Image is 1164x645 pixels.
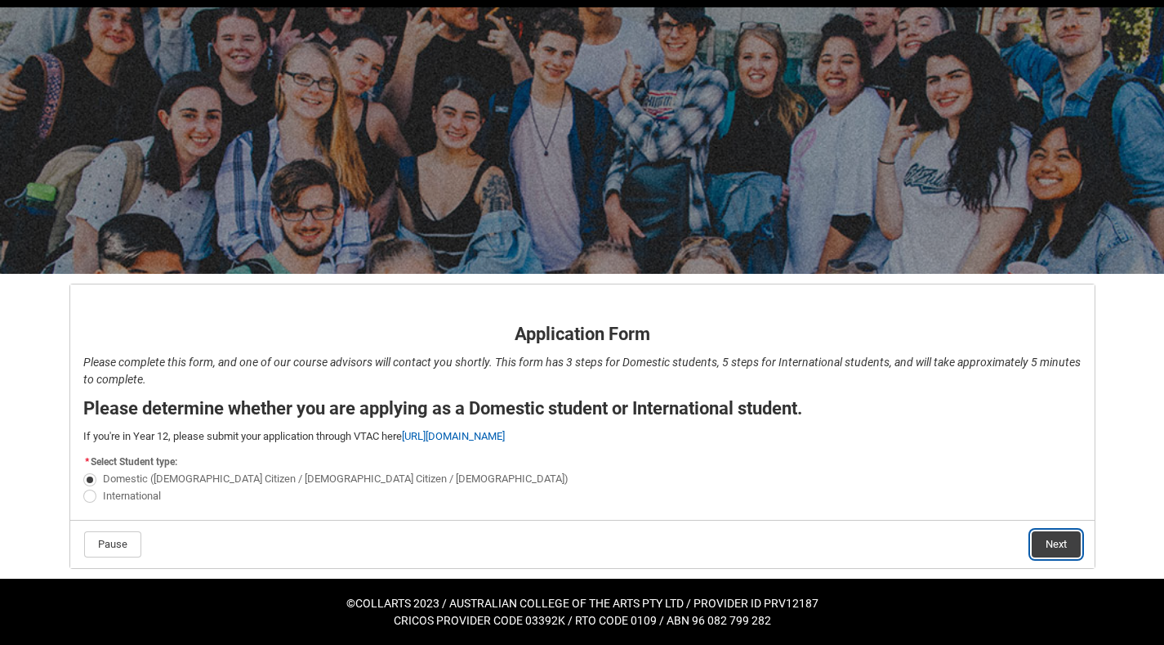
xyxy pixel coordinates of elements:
[91,456,177,468] span: Select Student type:
[103,490,161,502] span: International
[103,473,569,485] span: Domestic ([DEMOGRAPHIC_DATA] Citizen / [DEMOGRAPHIC_DATA] Citizen / [DEMOGRAPHIC_DATA])
[83,356,1081,386] em: Please complete this form, and one of our course advisors will contact you shortly. This form has...
[85,456,89,468] abbr: required
[69,284,1095,569] article: REDU_Application_Form_for_Applicant flow
[83,296,236,311] strong: Application Form - Page 1
[1032,531,1081,558] button: Next
[83,428,1081,445] p: If you're in Year 12, please submit your application through VTAC here
[402,430,505,442] a: [URL][DOMAIN_NAME]
[84,531,141,558] button: Pause
[515,324,650,344] strong: Application Form
[83,398,802,419] strong: Please determine whether you are applying as a Domestic student or International student.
